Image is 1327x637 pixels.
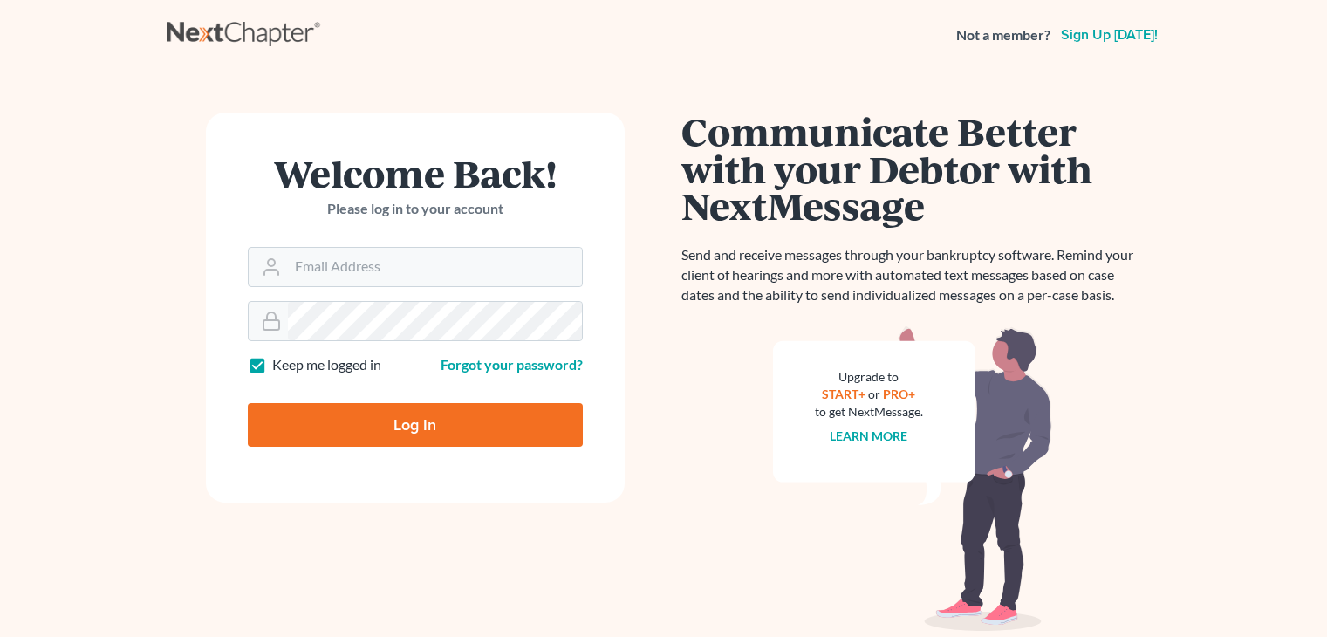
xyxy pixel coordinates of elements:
p: Send and receive messages through your bankruptcy software. Remind your client of hearings and mo... [681,245,1144,305]
a: Learn more [830,428,907,443]
a: START+ [822,387,865,401]
a: PRO+ [883,387,915,401]
h1: Communicate Better with your Debtor with NextMessage [681,113,1144,224]
span: or [868,387,880,401]
label: Keep me logged in [272,355,381,375]
input: Email Address [288,248,582,286]
p: Please log in to your account [248,199,583,219]
h1: Welcome Back! [248,154,583,192]
a: Sign up [DATE]! [1057,28,1161,42]
a: Forgot your password? [441,356,583,373]
strong: Not a member? [956,25,1050,45]
img: nextmessage_bg-59042aed3d76b12b5cd301f8e5b87938c9018125f34e5fa2b7a6b67550977c72.svg [773,326,1052,632]
div: to get NextMessage. [815,403,923,421]
div: Upgrade to [815,368,923,386]
input: Log In [248,403,583,447]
